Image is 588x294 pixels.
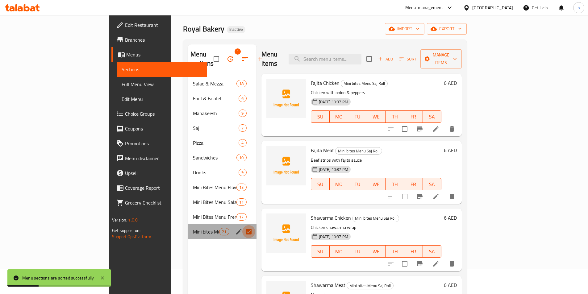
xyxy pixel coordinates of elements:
[425,247,439,256] span: SA
[444,146,457,155] h6: 6 AED
[578,4,580,11] span: b
[352,215,399,222] span: Mini bites Menu Saj Roll
[193,110,239,117] span: Manakeesh
[111,121,207,136] a: Coupons
[341,80,387,87] span: Mini bites Menu Saj Roll
[386,110,404,123] button: TH
[388,247,402,256] span: TH
[122,81,202,88] span: Full Menu View
[377,56,394,63] span: Add
[420,49,462,68] button: Manage items
[390,25,419,33] span: import
[311,78,340,88] span: Fajita Chicken
[444,189,459,204] button: delete
[223,52,238,66] span: Bulk update
[227,26,245,33] div: Inactive
[193,198,236,206] span: Mini Bites Menu Salad Cup
[376,54,395,64] span: Add item
[239,140,246,146] span: 4
[395,54,420,64] span: Sort items
[423,110,441,123] button: SA
[237,199,246,205] span: 11
[407,112,420,121] span: FR
[111,195,207,210] a: Grocery Checklist
[188,150,256,165] div: Sandwiches10
[311,245,330,258] button: SU
[188,224,256,239] div: Mini bites Menu Saj Roll21edit
[432,125,440,133] a: Edit menu item
[351,247,364,256] span: TU
[117,62,207,77] a: Sections
[369,247,383,256] span: WE
[444,213,457,222] h6: 6 AED
[234,227,244,236] button: edit
[188,180,256,195] div: Mini Bites Menu Flower Cup13
[289,54,361,64] input: search
[125,199,202,206] span: Grocery Checklist
[125,155,202,162] span: Menu disclaimer
[239,170,246,176] span: 9
[236,198,246,206] div: items
[388,180,402,189] span: TH
[236,213,246,221] div: items
[351,112,364,121] span: TU
[311,110,330,123] button: SU
[183,22,224,36] span: Royal Bakery
[407,247,420,256] span: FR
[330,178,348,190] button: MO
[128,216,138,224] span: 1.0.0
[236,184,246,191] div: items
[398,190,411,203] span: Select to update
[237,81,246,87] span: 18
[369,112,383,121] span: WE
[385,23,424,35] button: import
[227,27,245,32] span: Inactive
[367,110,386,123] button: WE
[352,215,399,222] div: Mini bites Menu Saj Roll
[404,110,423,123] button: FR
[398,122,411,135] span: Select to update
[125,184,202,192] span: Coverage Report
[193,213,236,221] span: Mini Bites Menu French Bread
[112,216,127,224] span: Version:
[188,165,256,180] div: Drinks9
[193,154,236,161] span: Sandwiches
[237,155,246,161] span: 10
[193,80,236,87] div: Salad & Mezza
[193,184,236,191] div: Mini Bites Menu Flower Cup
[311,178,330,190] button: SU
[117,92,207,106] a: Edit Menu
[125,36,202,43] span: Branches
[348,178,367,190] button: TU
[316,234,351,240] span: [DATE] 10:37 PM
[335,147,382,155] div: Mini bites Menu Saj Roll
[412,256,427,271] button: Branch-specific-item
[347,282,393,289] span: Mini bites Menu Saj Roll
[237,184,246,190] span: 13
[425,112,439,121] span: SA
[193,95,239,102] span: Foul & Falafel
[367,245,386,258] button: WE
[111,166,207,180] a: Upsell
[266,79,306,118] img: Fajita Chicken
[239,96,246,101] span: 6
[111,18,207,32] a: Edit Restaurant
[188,135,256,150] div: Pizza4
[363,52,376,65] span: Select section
[330,245,348,258] button: MO
[239,125,246,131] span: 7
[336,147,382,155] span: Mini bites Menu Saj Roll
[125,110,202,118] span: Choice Groups
[316,99,351,105] span: [DATE] 10:37 PM
[112,233,151,241] a: Support.OpsPlatform
[193,139,239,147] span: Pizza
[432,25,462,33] span: export
[314,180,327,189] span: SU
[311,89,441,97] p: Chicken with onion & peppers
[407,180,420,189] span: FR
[405,4,443,11] div: Menu-management
[122,66,202,73] span: Sections
[432,260,440,267] a: Edit menu item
